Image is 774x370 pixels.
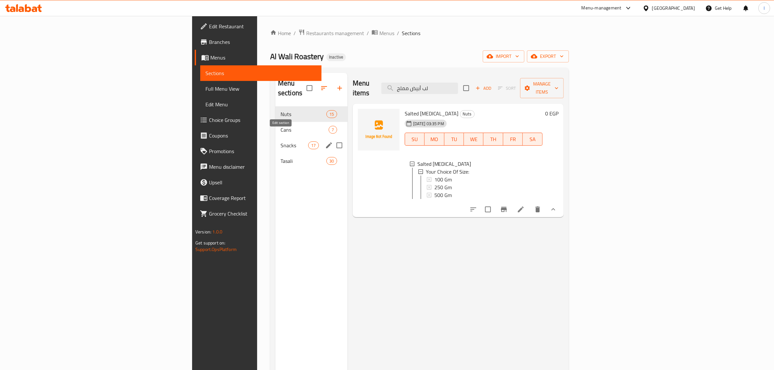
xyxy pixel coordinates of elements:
span: TH [486,135,500,144]
nav: breadcrumb [270,29,569,37]
button: delete [530,202,545,217]
span: Full Menu View [205,85,316,93]
span: Select section first [494,83,520,93]
button: SU [405,133,425,146]
span: Grocery Checklist [209,210,316,218]
span: MO [427,135,441,144]
div: Menu-management [582,4,622,12]
h2: Menu items [353,78,374,98]
a: Edit Menu [200,97,321,112]
span: Menus [210,54,316,61]
a: Promotions [195,143,321,159]
h6: 0 EGP [545,109,558,118]
span: Cans [281,126,329,134]
button: FR [503,133,523,146]
span: Coverage Report [209,194,316,202]
button: MO [425,133,444,146]
div: Tasali30 [275,153,348,169]
div: Snacks [281,141,308,149]
span: Nuts [281,110,326,118]
button: import [483,50,524,62]
a: Full Menu View [200,81,321,97]
a: Coverage Report [195,190,321,206]
span: Select section [459,81,473,95]
span: WE [466,135,481,144]
a: Edit menu item [517,205,525,213]
img: Salted White Pulp [358,109,400,151]
span: Promotions [209,147,316,155]
a: Menus [372,29,394,37]
span: Your Choice Of Size: [426,168,469,176]
span: 250 Gm [434,183,452,191]
span: Sections [402,29,420,37]
a: Menu disclaimer [195,159,321,175]
a: Restaurants management [298,29,364,37]
span: export [532,52,564,60]
button: show more [545,202,561,217]
button: TH [483,133,503,146]
span: Coupons [209,132,316,139]
span: 7 [329,127,336,133]
span: Menu disclaimer [209,163,316,171]
span: Nuts [460,110,474,118]
button: edit [324,140,334,150]
button: sort-choices [466,202,481,217]
span: Select all sections [303,81,316,95]
span: SU [408,135,422,144]
span: Sections [205,69,316,77]
span: 100 Gm [434,176,452,183]
div: items [326,157,337,165]
button: Add [473,83,494,93]
span: Salted [MEDICAL_DATA] [417,160,471,168]
span: I [764,5,765,12]
button: Branch-specific-item [496,202,512,217]
span: Select to update [481,203,495,216]
span: Add item [473,83,494,93]
span: FR [506,135,520,144]
span: Choice Groups [209,116,316,124]
div: items [308,141,319,149]
span: Add [475,85,492,92]
li: / [367,29,369,37]
span: Get support on: [195,239,225,247]
span: Edit Menu [205,100,316,108]
span: Inactive [326,54,346,60]
button: Manage items [520,78,564,98]
span: Restaurants management [306,29,364,37]
nav: Menu sections [275,104,348,171]
a: Menus [195,50,321,65]
span: import [488,52,519,60]
li: / [397,29,399,37]
div: [GEOGRAPHIC_DATA] [652,5,695,12]
div: items [326,110,337,118]
span: Upsell [209,178,316,186]
button: TU [444,133,464,146]
a: Branches [195,34,321,50]
svg: Show Choices [549,205,557,213]
span: Menus [379,29,394,37]
span: 500 Gm [434,191,452,199]
a: Grocery Checklist [195,206,321,221]
span: [DATE] 03:35 PM [411,121,447,127]
div: Nuts15 [275,106,348,122]
a: Choice Groups [195,112,321,128]
div: Snacks17edit [275,138,348,153]
span: Version: [195,228,211,236]
a: Upsell [195,175,321,190]
a: Coupons [195,128,321,143]
a: Edit Restaurant [195,19,321,34]
span: Tasali [281,157,326,165]
span: Branches [209,38,316,46]
span: Salted [MEDICAL_DATA] [405,109,459,118]
button: WE [464,133,483,146]
button: SA [523,133,542,146]
span: SA [525,135,540,144]
span: 30 [327,158,336,164]
span: Manage items [525,80,558,96]
span: 15 [327,111,336,117]
span: 17 [308,142,318,149]
input: search [381,83,458,94]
